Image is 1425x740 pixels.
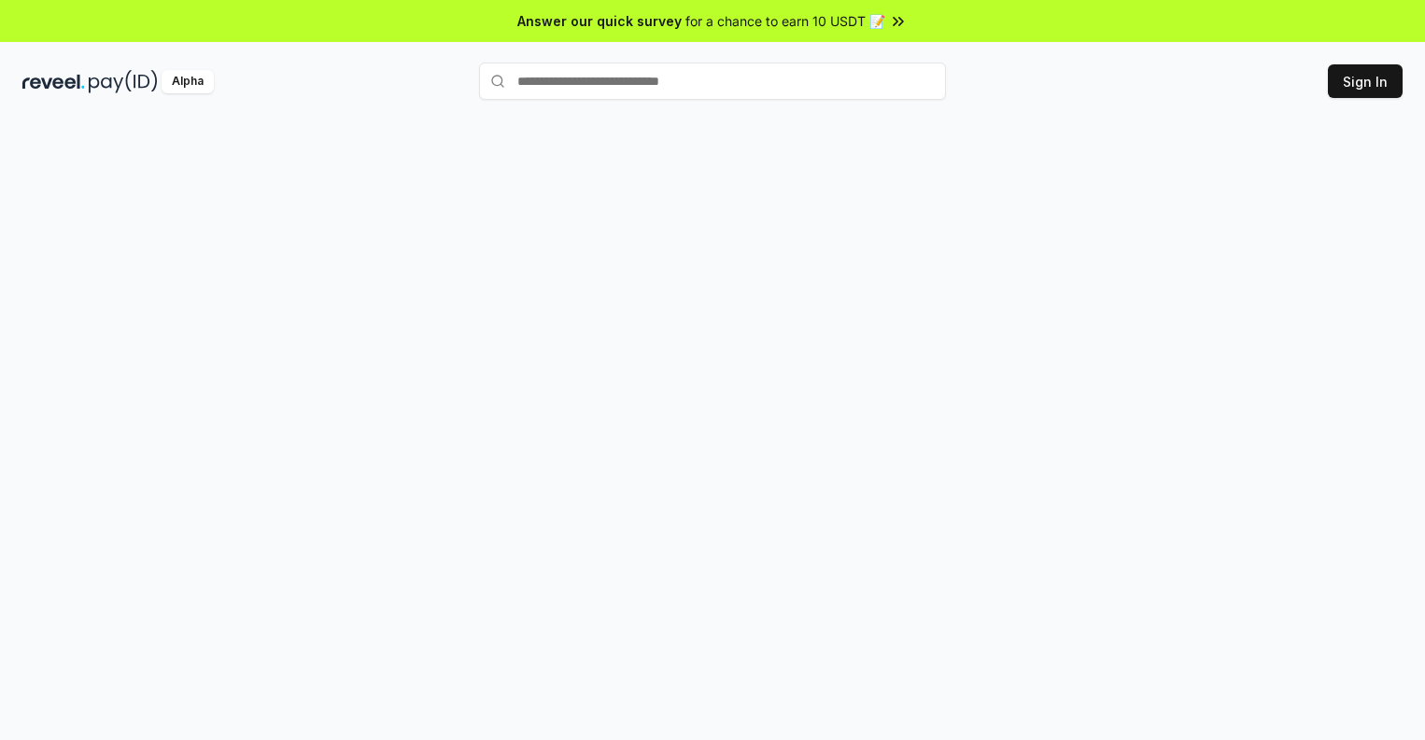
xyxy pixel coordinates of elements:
[685,11,885,31] span: for a chance to earn 10 USDT 📝
[22,70,85,93] img: reveel_dark
[89,70,158,93] img: pay_id
[1328,64,1403,98] button: Sign In
[517,11,682,31] span: Answer our quick survey
[162,70,214,93] div: Alpha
